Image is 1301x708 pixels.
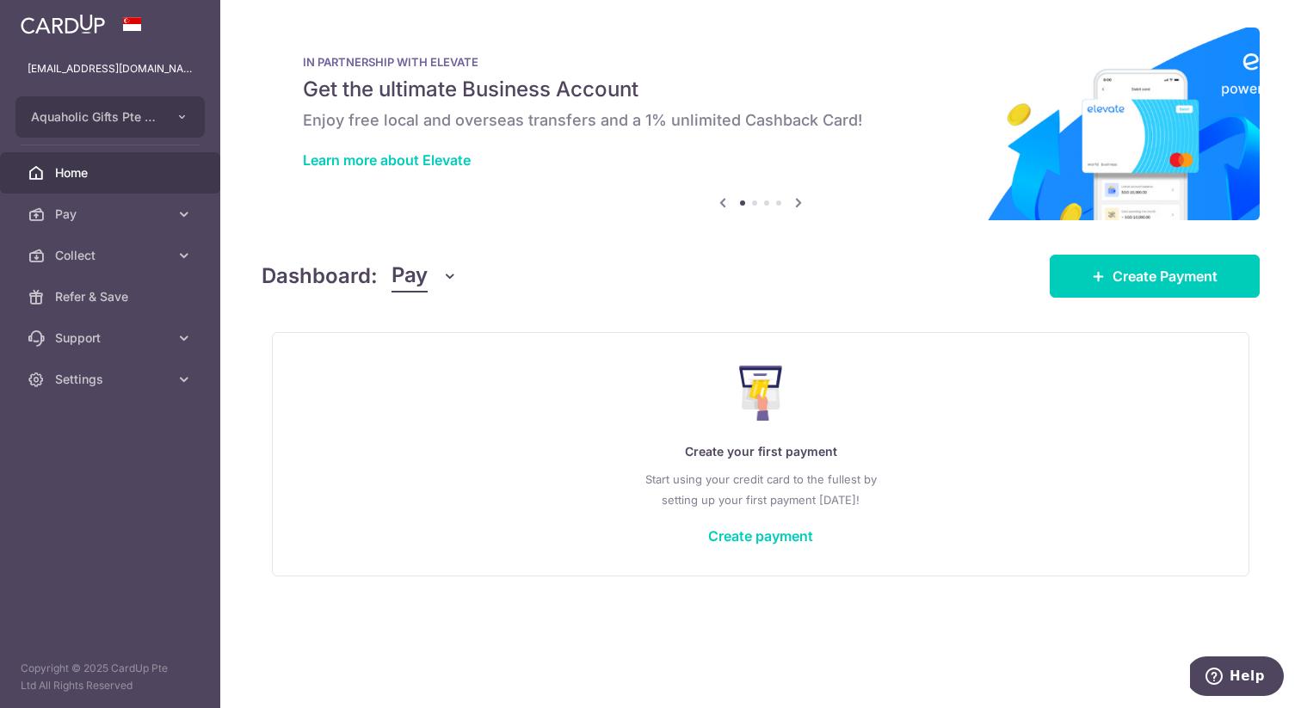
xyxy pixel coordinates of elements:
[55,206,169,223] span: Pay
[55,371,169,388] span: Settings
[303,55,1218,69] p: IN PARTNERSHIP WITH ELEVATE
[55,164,169,182] span: Home
[15,96,205,138] button: Aquaholic Gifts Pte Ltd
[31,108,158,126] span: Aquaholic Gifts Pte Ltd
[55,247,169,264] span: Collect
[392,260,458,292] button: Pay
[303,110,1218,131] h6: Enjoy free local and overseas transfers and a 1% unlimited Cashback Card!
[55,329,169,347] span: Support
[262,261,378,292] h4: Dashboard:
[262,28,1260,220] img: Renovation banner
[1113,266,1218,286] span: Create Payment
[303,76,1218,103] h5: Get the ultimate Business Account
[1050,255,1260,298] a: Create Payment
[708,527,813,545] a: Create payment
[392,260,428,292] span: Pay
[21,14,105,34] img: CardUp
[307,469,1214,510] p: Start using your credit card to the fullest by setting up your first payment [DATE]!
[303,151,471,169] a: Learn more about Elevate
[739,366,783,421] img: Make Payment
[307,441,1214,462] p: Create your first payment
[28,60,193,77] p: [EMAIL_ADDRESS][DOMAIN_NAME]
[1190,656,1284,699] iframe: Opens a widget where you can find more information
[55,288,169,305] span: Refer & Save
